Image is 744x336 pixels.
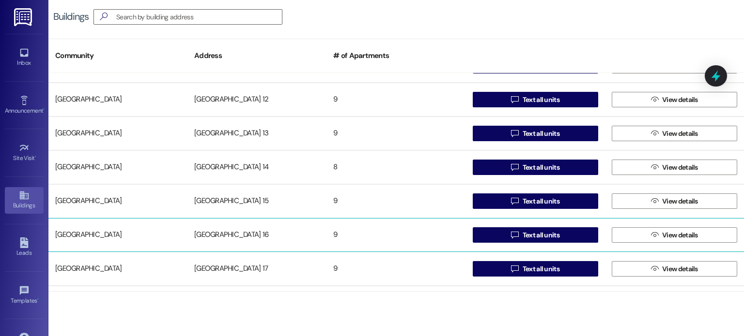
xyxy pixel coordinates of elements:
div: [GEOGRAPHIC_DATA] 16 [187,225,326,245]
i:  [651,197,658,205]
div: [GEOGRAPHIC_DATA] [48,225,187,245]
div: [GEOGRAPHIC_DATA] 12 [187,90,326,109]
i:  [511,231,518,239]
a: Buildings [5,187,44,213]
button: View details [612,126,737,141]
div: 9 [326,124,465,143]
a: Leads [5,234,44,261]
div: Community [48,44,187,68]
span: • [37,296,39,303]
span: View details [662,196,698,206]
button: View details [612,92,737,107]
div: [GEOGRAPHIC_DATA] [48,158,187,177]
div: [GEOGRAPHIC_DATA] 14 [187,158,326,177]
i:  [511,197,518,205]
i:  [651,231,658,239]
span: View details [662,264,698,274]
button: View details [612,227,737,243]
a: Site Visit • [5,140,44,166]
div: 9 [326,259,465,278]
div: Address [187,44,326,68]
i:  [651,163,658,171]
i:  [511,163,518,171]
button: View details [612,160,737,175]
span: Text all units [523,196,559,206]
button: Text all units [473,193,598,209]
input: Search by building address [116,10,282,24]
span: Text all units [523,129,559,139]
span: View details [662,95,698,105]
i:  [651,96,658,103]
div: 9 [326,90,465,109]
a: Templates • [5,282,44,308]
div: [GEOGRAPHIC_DATA] [48,124,187,143]
i:  [651,265,658,273]
i:  [511,96,518,103]
div: [GEOGRAPHIC_DATA] 13 [187,124,326,143]
button: Text all units [473,227,598,243]
span: Text all units [523,162,559,173]
span: Text all units [523,230,559,240]
span: Text all units [523,264,559,274]
div: 8 [326,158,465,177]
span: View details [662,129,698,139]
div: [GEOGRAPHIC_DATA] [48,259,187,278]
button: View details [612,193,737,209]
i:  [96,12,111,22]
div: Buildings [53,12,89,22]
div: [GEOGRAPHIC_DATA] 15 [187,191,326,211]
div: # of Apartments [326,44,465,68]
div: 9 [326,225,465,245]
img: ResiDesk Logo [14,8,34,26]
span: • [43,106,45,113]
div: 9 [326,191,465,211]
div: [GEOGRAPHIC_DATA] [48,191,187,211]
span: View details [662,162,698,173]
i:  [511,130,518,137]
button: Text all units [473,126,598,141]
div: [GEOGRAPHIC_DATA] [48,90,187,109]
div: [GEOGRAPHIC_DATA] 17 [187,259,326,278]
button: Text all units [473,160,598,175]
a: Inbox [5,44,44,71]
span: View details [662,230,698,240]
i:  [651,130,658,137]
button: View details [612,261,737,277]
i:  [511,265,518,273]
span: • [35,153,36,160]
span: Text all units [523,95,559,105]
button: Text all units [473,92,598,107]
button: Text all units [473,261,598,277]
